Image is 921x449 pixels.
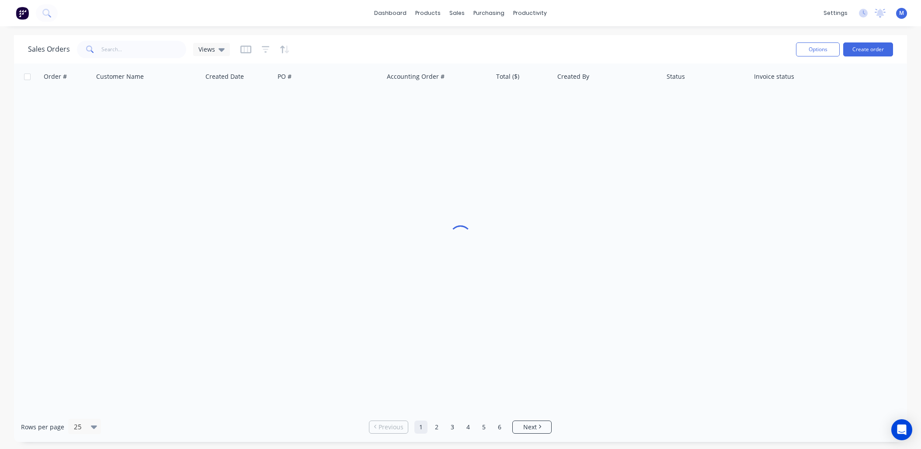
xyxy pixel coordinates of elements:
[430,421,443,434] a: Page 2
[414,421,427,434] a: Page 1 is your current page
[370,7,411,20] a: dashboard
[16,7,29,20] img: Factory
[365,421,555,434] ul: Pagination
[493,421,506,434] a: Page 6
[509,7,551,20] div: productivity
[446,421,459,434] a: Page 3
[754,72,794,81] div: Invoice status
[44,72,67,81] div: Order #
[96,72,144,81] div: Customer Name
[899,9,904,17] span: M
[445,7,469,20] div: sales
[513,423,551,431] a: Next page
[819,7,852,20] div: settings
[843,42,893,56] button: Create order
[557,72,589,81] div: Created By
[198,45,215,54] span: Views
[523,423,537,431] span: Next
[496,72,519,81] div: Total ($)
[205,72,244,81] div: Created Date
[667,72,685,81] div: Status
[411,7,445,20] div: products
[796,42,840,56] button: Options
[101,41,187,58] input: Search...
[387,72,445,81] div: Accounting Order #
[28,45,70,53] h1: Sales Orders
[379,423,403,431] span: Previous
[891,419,912,440] div: Open Intercom Messenger
[477,421,490,434] a: Page 5
[21,423,64,431] span: Rows per page
[369,423,408,431] a: Previous page
[469,7,509,20] div: purchasing
[278,72,292,81] div: PO #
[462,421,475,434] a: Page 4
